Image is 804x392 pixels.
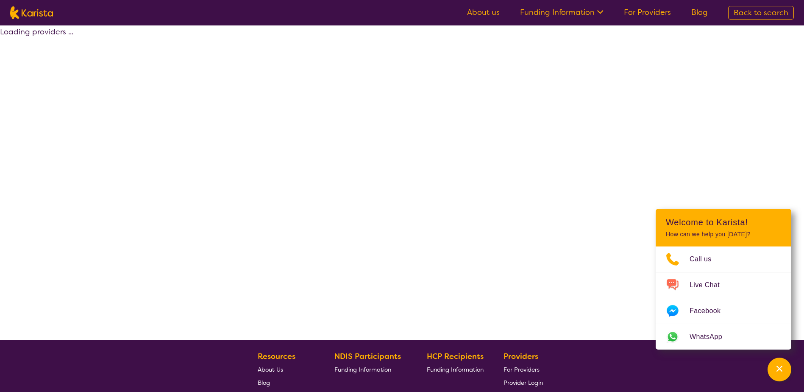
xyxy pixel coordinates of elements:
span: Funding Information [334,366,391,373]
a: About us [467,7,500,17]
span: For Providers [504,366,540,373]
span: WhatsApp [690,330,732,343]
span: Blog [258,379,270,386]
a: Funding Information [334,363,407,376]
a: Web link opens in a new tab. [656,324,791,350]
a: Funding Information [520,7,604,17]
ul: Choose channel [656,246,791,350]
a: Funding Information [427,363,484,376]
a: Back to search [728,6,794,20]
b: Resources [258,351,295,361]
span: Live Chat [690,279,730,291]
span: Funding Information [427,366,484,373]
span: About Us [258,366,283,373]
b: HCP Recipients [427,351,484,361]
span: Facebook [690,305,731,317]
a: Blog [258,376,314,389]
img: Karista logo [10,6,53,19]
span: Provider Login [504,379,543,386]
a: About Us [258,363,314,376]
b: NDIS Participants [334,351,401,361]
a: For Providers [624,7,671,17]
span: Back to search [734,8,788,18]
div: Channel Menu [656,209,791,350]
span: Call us [690,253,722,266]
b: Providers [504,351,538,361]
h2: Welcome to Karista! [666,217,781,227]
p: How can we help you [DATE]? [666,231,781,238]
a: Provider Login [504,376,543,389]
a: For Providers [504,363,543,376]
button: Channel Menu [768,358,791,381]
a: Blog [691,7,708,17]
